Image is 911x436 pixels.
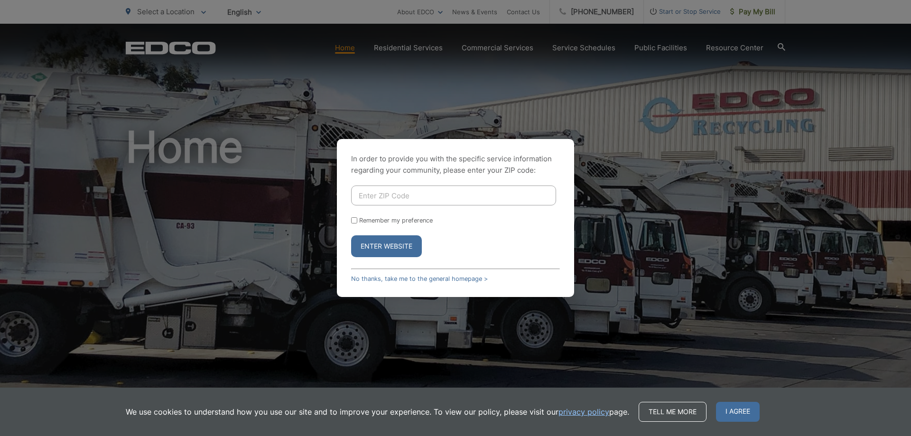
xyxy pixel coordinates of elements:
[359,217,433,224] label: Remember my preference
[351,186,556,205] input: Enter ZIP Code
[351,153,560,176] p: In order to provide you with the specific service information regarding your community, please en...
[558,406,609,417] a: privacy policy
[639,402,706,422] a: Tell me more
[351,235,422,257] button: Enter Website
[716,402,760,422] span: I agree
[351,275,488,282] a: No thanks, take me to the general homepage >
[126,406,629,417] p: We use cookies to understand how you use our site and to improve your experience. To view our pol...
